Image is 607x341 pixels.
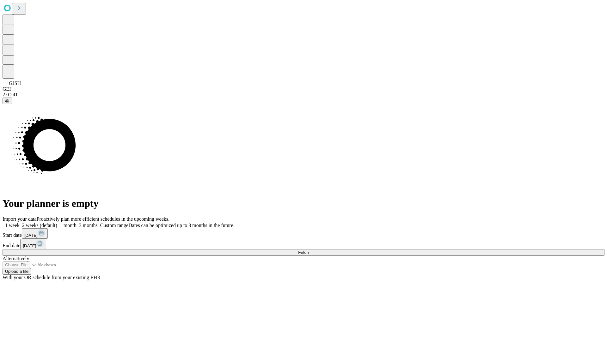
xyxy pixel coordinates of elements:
h1: Your planner is empty [3,198,604,209]
span: @ [5,99,9,103]
button: @ [3,98,12,104]
div: GEI [3,86,604,92]
span: 1 week [5,223,20,228]
span: [DATE] [24,233,38,238]
span: Custom range [100,223,128,228]
span: Import your data [3,216,37,222]
button: Fetch [3,249,604,256]
span: 3 months [79,223,98,228]
div: 2.0.241 [3,92,604,98]
span: Fetch [298,250,309,255]
button: [DATE] [20,239,46,249]
span: With your OR schedule from your existing EHR [3,275,101,280]
span: Proactively plan more efficient schedules in the upcoming weeks. [37,216,169,222]
div: End date [3,239,604,249]
span: 1 month [60,223,77,228]
span: GJSH [9,81,21,86]
span: 2 weeks (default) [22,223,57,228]
span: [DATE] [23,243,36,248]
span: Alternatively [3,256,29,261]
div: Start date [3,228,604,239]
button: Upload a file [3,268,31,275]
button: [DATE] [22,228,48,239]
span: Dates can be optimized up to 3 months in the future. [128,223,234,228]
